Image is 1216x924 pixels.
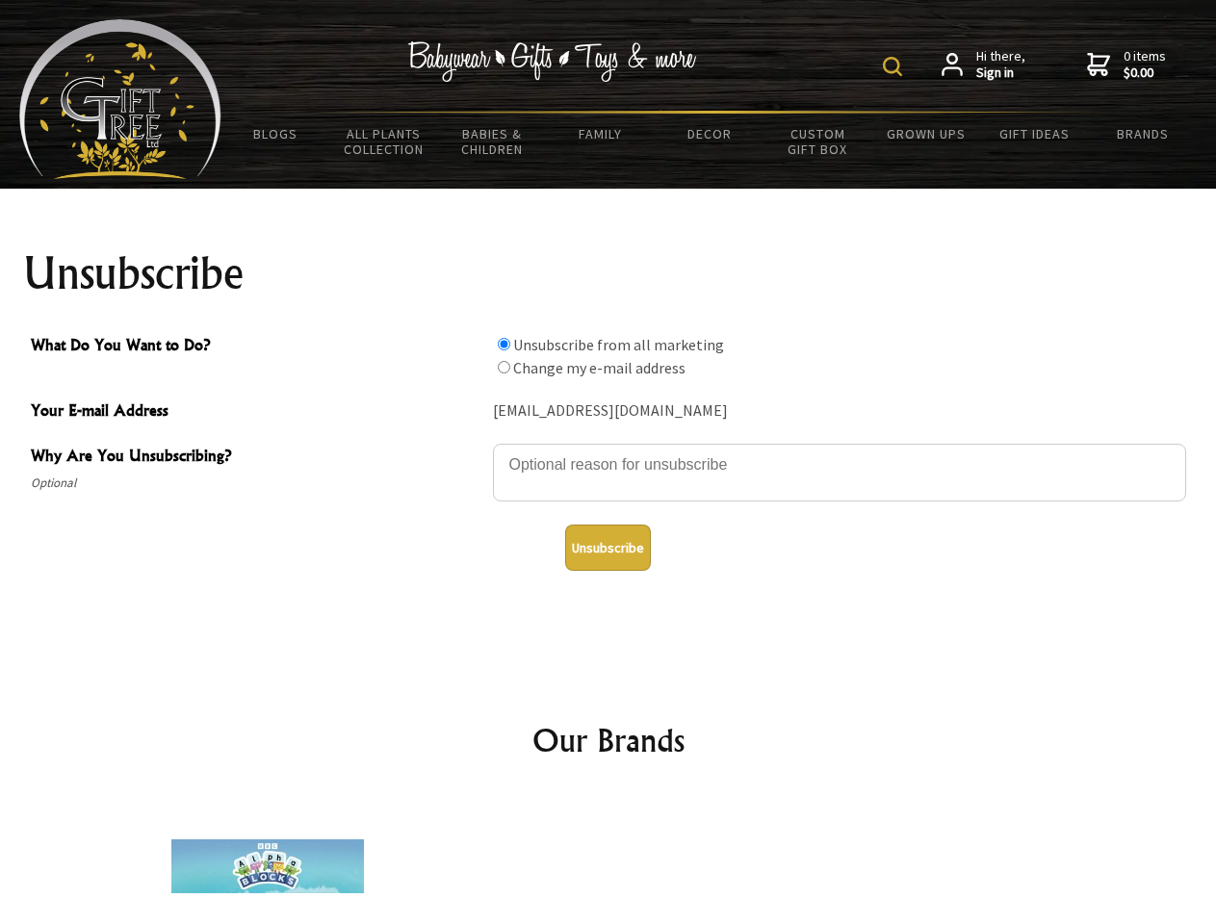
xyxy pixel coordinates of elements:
[883,57,902,76] img: product search
[31,444,483,472] span: Why Are You Unsubscribing?
[19,19,221,179] img: Babyware - Gifts - Toys and more...
[31,333,483,361] span: What Do You Want to Do?
[493,397,1186,426] div: [EMAIL_ADDRESS][DOMAIN_NAME]
[1124,47,1166,82] span: 0 items
[493,444,1186,501] textarea: Why Are You Unsubscribing?
[565,525,651,571] button: Unsubscribe
[1089,114,1198,154] a: Brands
[23,250,1194,296] h1: Unsubscribe
[31,472,483,495] span: Optional
[498,338,510,350] input: What Do You Want to Do?
[871,114,980,154] a: Grown Ups
[498,361,510,373] input: What Do You Want to Do?
[976,64,1025,82] strong: Sign in
[980,114,1089,154] a: Gift Ideas
[763,114,872,169] a: Custom Gift Box
[1087,48,1166,82] a: 0 items$0.00
[221,114,330,154] a: BLOGS
[513,358,686,377] label: Change my e-mail address
[31,398,483,426] span: Your E-mail Address
[438,114,547,169] a: Babies & Children
[39,717,1178,763] h2: Our Brands
[547,114,656,154] a: Family
[1124,64,1166,82] strong: $0.00
[513,335,724,354] label: Unsubscribe from all marketing
[408,41,697,82] img: Babywear - Gifts - Toys & more
[655,114,763,154] a: Decor
[330,114,439,169] a: All Plants Collection
[976,48,1025,82] span: Hi there,
[942,48,1025,82] a: Hi there,Sign in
